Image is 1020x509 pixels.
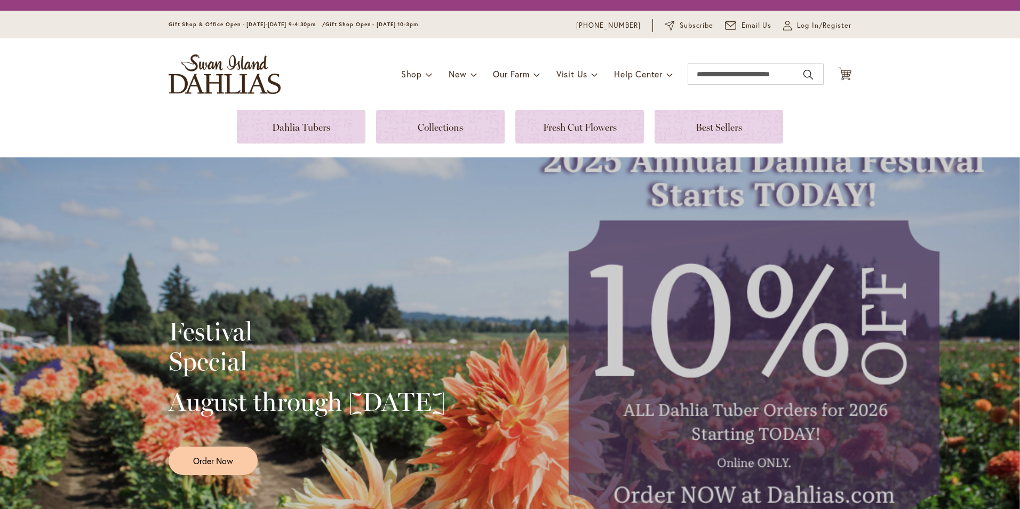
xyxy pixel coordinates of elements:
span: Subscribe [680,20,713,31]
span: Gift Shop Open - [DATE] 10-3pm [325,21,418,28]
a: Subscribe [665,20,713,31]
span: Help Center [614,68,663,79]
span: Visit Us [556,68,587,79]
span: Order Now [193,455,233,467]
a: Log In/Register [783,20,851,31]
a: [PHONE_NUMBER] [576,20,641,31]
span: New [449,68,466,79]
span: Email Us [742,20,772,31]
a: store logo [169,54,281,94]
span: Our Farm [493,68,529,79]
h2: Festival Special [169,316,445,376]
span: Log In/Register [797,20,851,31]
button: Search [803,66,813,83]
span: Gift Shop & Office Open - [DATE]-[DATE] 9-4:30pm / [169,21,325,28]
h2: August through [DATE] [169,387,445,417]
a: Email Us [725,20,772,31]
a: Order Now [169,447,258,475]
span: Shop [401,68,422,79]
